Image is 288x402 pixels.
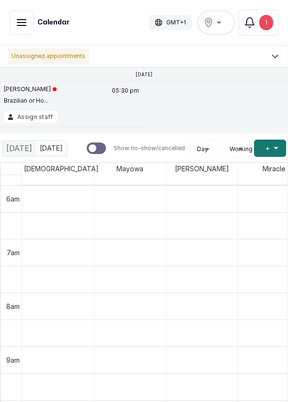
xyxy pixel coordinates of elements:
p: 05:30 pm [110,85,140,111]
span: [DATE] [6,142,32,154]
div: 6am [4,194,22,204]
div: [DATE] [2,141,36,156]
div: 7am [5,248,22,258]
button: Day [193,145,213,153]
button: Working [226,145,246,153]
button: 1 [239,10,278,35]
span: [PERSON_NAME] [173,163,231,175]
p: [DATE] [136,71,152,77]
span: Mayowa [115,163,145,175]
p: [PERSON_NAME] [4,85,57,93]
p: Show no-show/cancelled [114,144,185,152]
span: Day [197,145,208,153]
span: Miracle [261,163,287,175]
span: + [265,143,270,153]
div: 1 [259,15,273,30]
span: [DEMOGRAPHIC_DATA] [22,163,101,175]
button: + [254,140,286,157]
button: Assign staff [4,111,57,123]
p: Brazilian or Ho... [4,97,57,105]
p: Unassigned appointments [8,48,89,64]
span: Working [230,145,253,153]
p: GMT+1 [166,19,186,26]
div: 8am [4,301,22,311]
h1: Calendar [37,18,69,27]
div: 9am [4,355,22,365]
